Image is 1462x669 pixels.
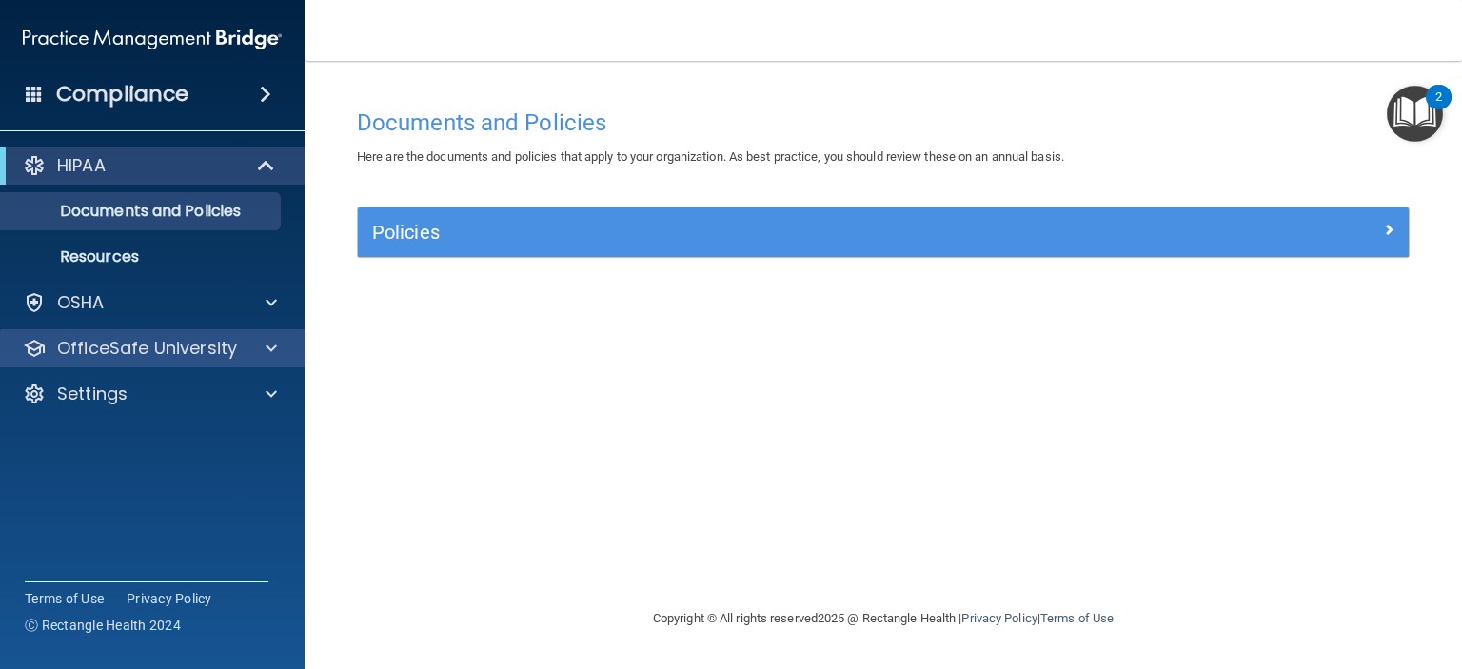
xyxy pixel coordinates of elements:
a: Terms of Use [25,589,104,608]
h4: Documents and Policies [357,110,1410,135]
a: Privacy Policy [961,611,1037,625]
img: PMB logo [23,20,282,58]
div: 2 [1435,97,1442,122]
button: Open Resource Center, 2 new notifications [1387,86,1443,142]
span: Ⓒ Rectangle Health 2024 [25,616,181,635]
p: Documents and Policies [12,202,272,221]
a: Terms of Use [1040,611,1114,625]
p: Resources [12,247,272,266]
p: HIPAA [57,154,106,177]
a: HIPAA [23,154,276,177]
div: Copyright © All rights reserved 2025 @ Rectangle Health | | [536,588,1231,649]
h4: Compliance [56,81,188,108]
iframe: Drift Widget Chat Controller [1134,570,1439,645]
a: Settings [23,383,277,405]
a: OfficeSafe University [23,337,277,360]
p: OfficeSafe University [57,337,237,360]
p: Settings [57,383,128,405]
h5: Policies [372,222,1132,243]
p: OSHA [57,291,105,314]
a: Privacy Policy [127,589,212,608]
a: OSHA [23,291,277,314]
span: Here are the documents and policies that apply to your organization. As best practice, you should... [357,149,1064,164]
a: Policies [372,217,1394,247]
